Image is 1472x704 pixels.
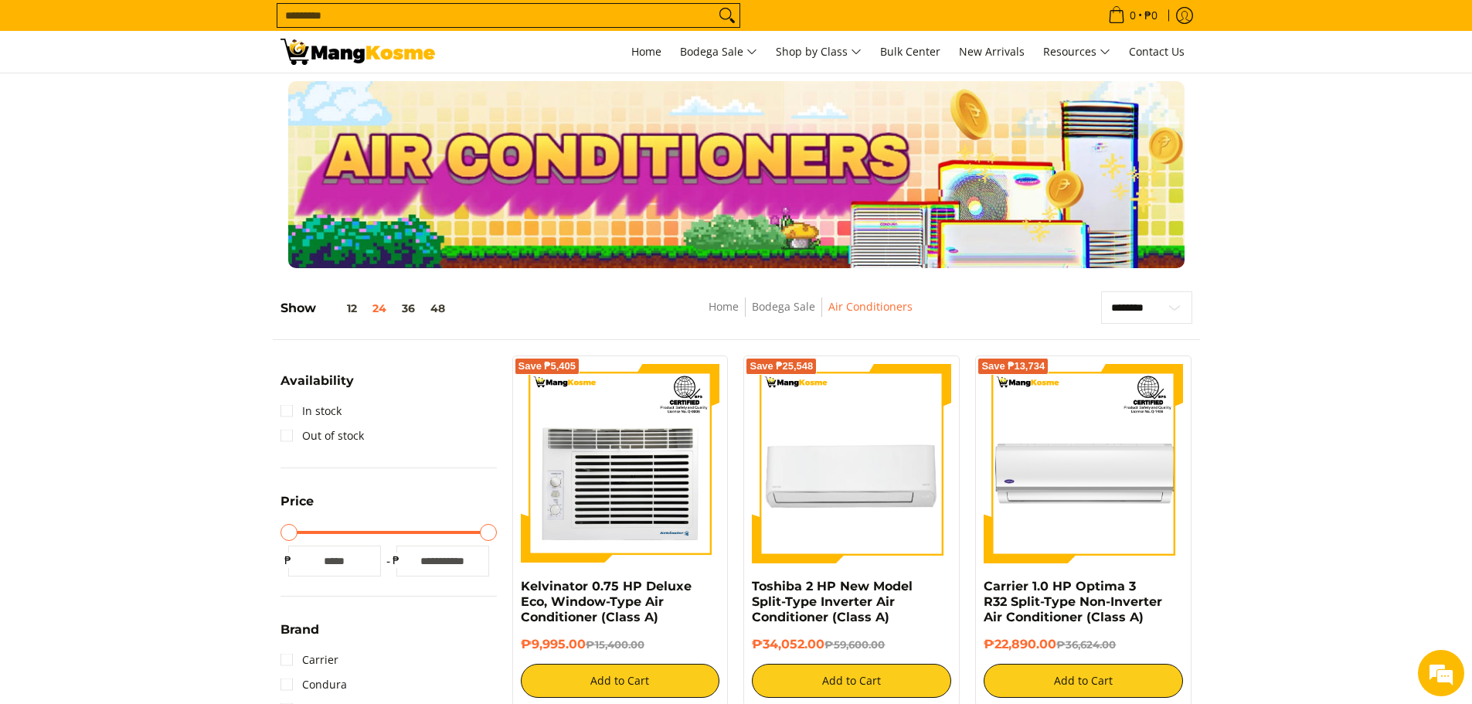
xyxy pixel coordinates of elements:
a: Resources [1035,31,1118,73]
button: 12 [316,302,365,315]
a: Condura [280,672,347,697]
a: Bulk Center [872,31,948,73]
a: Bodega Sale [752,299,815,314]
button: 24 [365,302,394,315]
a: Bodega Sale [672,31,765,73]
a: Shop by Class [768,31,869,73]
a: Toshiba 2 HP New Model Split-Type Inverter Air Conditioner (Class A) [752,579,913,624]
h6: ₱22,890.00 [984,637,1183,652]
span: Bulk Center [880,44,940,59]
span: Home [631,44,661,59]
button: Add to Cart [521,664,720,698]
button: 36 [394,302,423,315]
h6: ₱34,052.00 [752,637,951,652]
a: Carrier 1.0 HP Optima 3 R32 Split-Type Non-Inverter Air Conditioner (Class A) [984,579,1162,624]
button: Add to Cart [984,664,1183,698]
span: Contact Us [1129,44,1185,59]
a: Kelvinator 0.75 HP Deluxe Eco, Window-Type Air Conditioner (Class A) [521,579,692,624]
del: ₱36,624.00 [1056,638,1116,651]
del: ₱15,400.00 [586,638,644,651]
h6: ₱9,995.00 [521,637,720,652]
img: Carrier 1.0 HP Optima 3 R32 Split-Type Non-Inverter Air Conditioner (Class A) [984,364,1183,563]
span: Availability [280,375,354,387]
span: Brand [280,624,319,636]
span: ₱ [389,553,404,568]
nav: Main Menu [450,31,1192,73]
button: 48 [423,302,453,315]
a: Home [709,299,739,314]
a: Home [624,31,669,73]
span: Resources [1043,43,1110,62]
span: • [1103,7,1162,24]
h5: Show [280,301,453,316]
span: Save ₱25,548 [750,362,813,371]
summary: Open [280,375,354,399]
button: Add to Cart [752,664,951,698]
button: Search [715,4,739,27]
a: Carrier [280,648,338,672]
span: Bodega Sale [680,43,757,62]
summary: Open [280,495,314,519]
img: Bodega Sale Aircon l Mang Kosme: Home Appliances Warehouse Sale [280,39,435,65]
span: 0 [1127,10,1138,21]
a: Air Conditioners [828,299,913,314]
img: Kelvinator 0.75 HP Deluxe Eco, Window-Type Air Conditioner (Class A) [521,364,720,563]
a: In stock [280,399,342,423]
span: Shop by Class [776,43,862,62]
span: Price [280,495,314,508]
del: ₱59,600.00 [824,638,885,651]
a: Contact Us [1121,31,1192,73]
a: Out of stock [280,423,364,448]
span: ₱0 [1142,10,1160,21]
nav: Breadcrumbs [595,298,1025,332]
summary: Open [280,624,319,648]
a: New Arrivals [951,31,1032,73]
span: New Arrivals [959,44,1025,59]
span: Save ₱5,405 [518,362,576,371]
img: Toshiba 2 HP New Model Split-Type Inverter Air Conditioner (Class A) [752,364,951,563]
span: Save ₱13,734 [981,362,1045,371]
span: ₱ [280,553,296,568]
